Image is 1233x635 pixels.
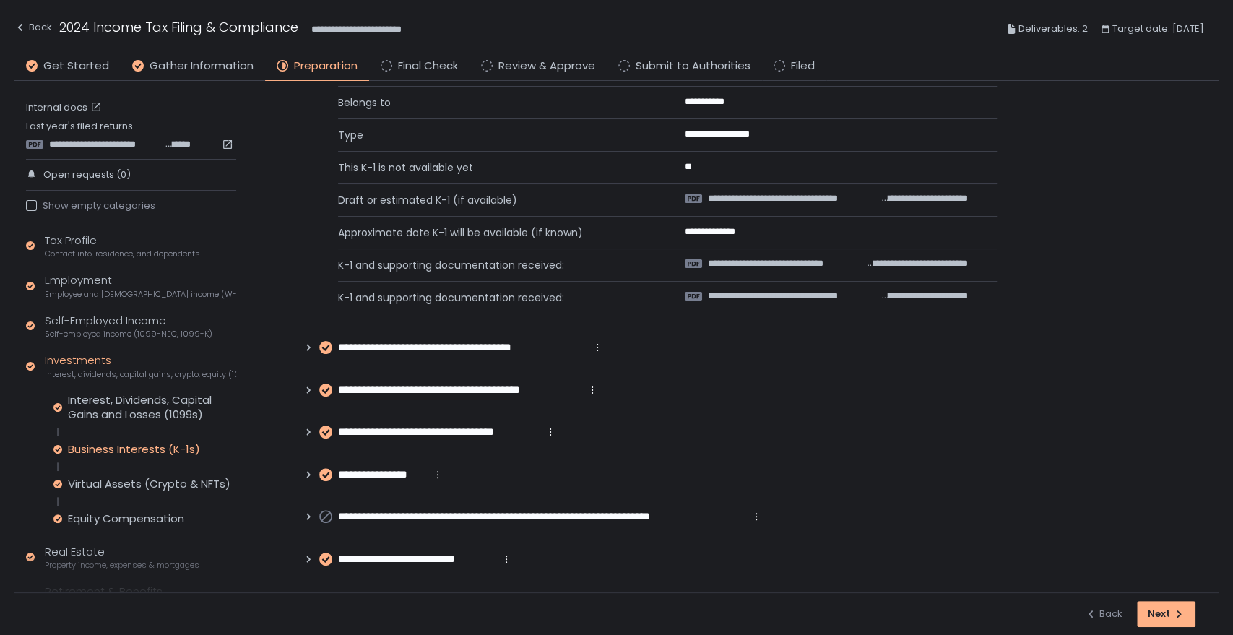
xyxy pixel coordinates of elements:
[68,477,230,491] div: Virtual Assets (Crypto & NFTs)
[150,58,254,74] span: Gather Information
[294,58,358,74] span: Preparation
[338,290,650,305] span: K-1 and supporting documentation received:
[26,120,236,150] div: Last year's filed returns
[791,58,815,74] span: Filed
[45,369,236,380] span: Interest, dividends, capital gains, crypto, equity (1099s, K-1s)
[59,17,298,37] h1: 2024 Income Tax Filing & Compliance
[338,160,650,175] span: This K-1 is not available yet
[1148,608,1185,621] div: Next
[45,353,236,380] div: Investments
[43,58,109,74] span: Get Started
[338,128,650,142] span: Type
[45,313,212,340] div: Self-Employed Income
[398,58,458,74] span: Final Check
[45,272,236,300] div: Employment
[45,584,236,611] div: Retirement & Benefits
[45,329,212,340] span: Self-employed income (1099-NEC, 1099-K)
[498,58,595,74] span: Review & Approve
[338,95,650,110] span: Belongs to
[26,101,105,114] a: Internal docs
[45,544,199,571] div: Real Estate
[68,442,200,457] div: Business Interests (K-1s)
[45,233,200,260] div: Tax Profile
[1085,608,1122,621] div: Back
[636,58,750,74] span: Submit to Authorities
[338,193,650,207] span: Draft or estimated K-1 (if available)
[1018,20,1088,38] span: Deliverables: 2
[45,249,200,259] span: Contact info, residence, and dependents
[68,511,184,526] div: Equity Compensation
[43,168,131,181] span: Open requests (0)
[338,258,650,272] span: K-1 and supporting documentation received:
[45,560,199,571] span: Property income, expenses & mortgages
[338,225,650,240] span: Approximate date K-1 will be available (if known)
[14,19,52,36] div: Back
[45,289,236,300] span: Employee and [DEMOGRAPHIC_DATA] income (W-2s)
[1112,20,1204,38] span: Target date: [DATE]
[14,17,52,41] button: Back
[1137,601,1195,627] button: Next
[68,393,236,422] div: Interest, Dividends, Capital Gains and Losses (1099s)
[1085,601,1122,627] button: Back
